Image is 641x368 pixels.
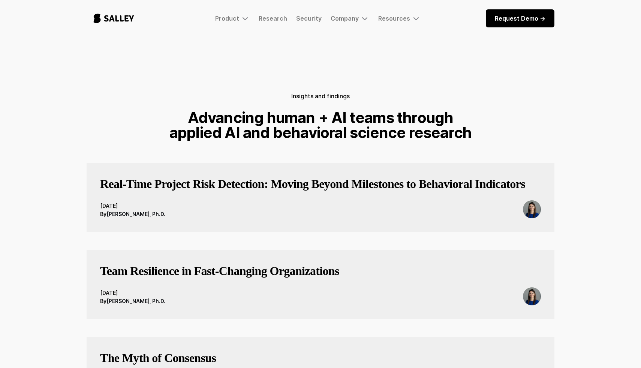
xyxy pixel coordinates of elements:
h3: Team Resilience in Fast‑Changing Organizations [100,263,339,278]
h5: Insights and findings [291,91,350,101]
a: Security [296,15,322,22]
div: Product [215,14,250,23]
a: Real-Time Project Risk Detection: Moving Beyond Milestones to Behavioral Indicators [100,176,525,200]
a: Research [259,15,287,22]
a: home [87,6,141,31]
h3: The Myth of Consensus [100,350,216,365]
h1: Advancing human + AI teams through applied AI and behavioral science research [166,110,475,140]
h3: Real-Time Project Risk Detection: Moving Beyond Milestones to Behavioral Indicators [100,176,525,191]
div: Company [331,14,369,23]
div: Company [331,15,359,22]
div: Resources [378,14,421,23]
div: [DATE] [100,289,165,297]
a: Request Demo -> [486,9,554,27]
div: By [100,210,106,218]
div: By [100,297,106,305]
div: Product [215,15,239,22]
div: Resources [378,15,410,22]
div: [DATE] [100,202,165,210]
div: [PERSON_NAME], Ph.D. [106,210,165,218]
a: Team Resilience in Fast‑Changing Organizations [100,263,339,287]
div: [PERSON_NAME], Ph.D. [106,297,165,305]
